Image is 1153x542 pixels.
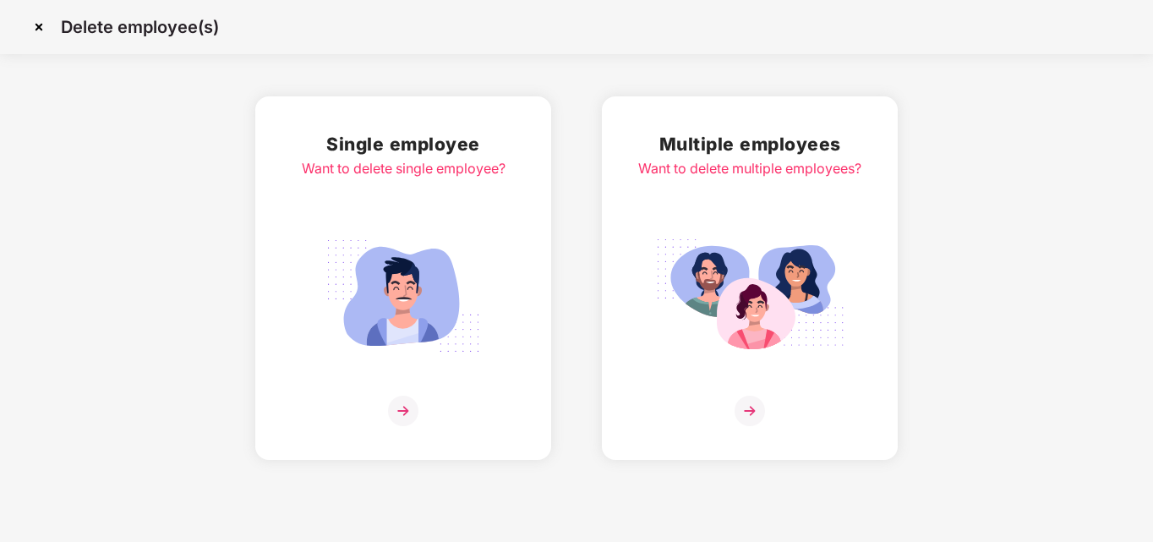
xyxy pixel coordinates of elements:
[655,230,844,362] img: svg+xml;base64,PHN2ZyB4bWxucz0iaHR0cDovL3d3dy53My5vcmcvMjAwMC9zdmciIGlkPSJNdWx0aXBsZV9lbXBsb3llZS...
[309,230,498,362] img: svg+xml;base64,PHN2ZyB4bWxucz0iaHR0cDovL3d3dy53My5vcmcvMjAwMC9zdmciIGlkPSJTaW5nbGVfZW1wbG95ZWUiIH...
[638,130,861,158] h2: Multiple employees
[638,158,861,179] div: Want to delete multiple employees?
[25,14,52,41] img: svg+xml;base64,PHN2ZyBpZD0iQ3Jvc3MtMzJ4MzIiIHhtbG5zPSJodHRwOi8vd3d3LnczLm9yZy8yMDAwL3N2ZyIgd2lkdG...
[302,130,505,158] h2: Single employee
[388,396,418,426] img: svg+xml;base64,PHN2ZyB4bWxucz0iaHR0cDovL3d3dy53My5vcmcvMjAwMC9zdmciIHdpZHRoPSIzNiIgaGVpZ2h0PSIzNi...
[735,396,765,426] img: svg+xml;base64,PHN2ZyB4bWxucz0iaHR0cDovL3d3dy53My5vcmcvMjAwMC9zdmciIHdpZHRoPSIzNiIgaGVpZ2h0PSIzNi...
[61,17,219,37] p: Delete employee(s)
[302,158,505,179] div: Want to delete single employee?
